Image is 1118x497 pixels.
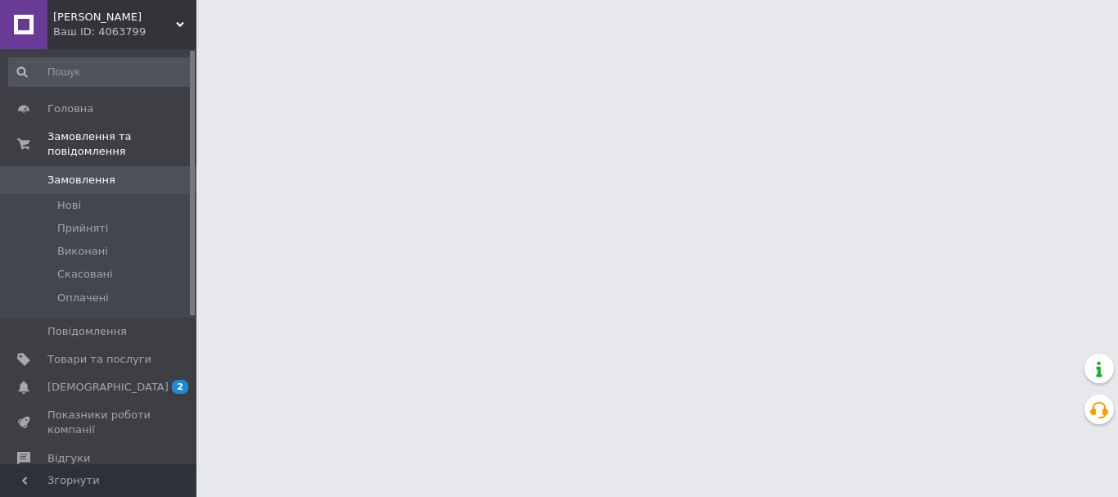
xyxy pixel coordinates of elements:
[47,129,196,159] span: Замовлення та повідомлення
[47,380,169,395] span: [DEMOGRAPHIC_DATA]
[47,408,151,437] span: Показники роботи компанії
[57,198,81,213] span: Нові
[47,173,115,188] span: Замовлення
[57,221,108,236] span: Прийняті
[47,451,90,466] span: Відгуки
[57,267,113,282] span: Скасовані
[8,57,193,87] input: Пошук
[53,10,176,25] span: nik-elizabet
[47,102,93,116] span: Головна
[47,324,127,339] span: Повідомлення
[172,380,188,394] span: 2
[57,244,108,259] span: Виконані
[57,291,109,305] span: Оплачені
[53,25,196,39] div: Ваш ID: 4063799
[47,352,151,367] span: Товари та послуги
